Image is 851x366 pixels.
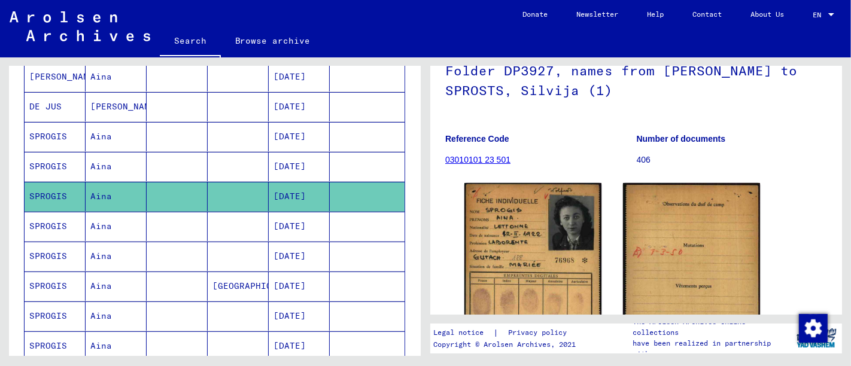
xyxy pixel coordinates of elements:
mat-cell: Aina [86,242,147,271]
mat-cell: SPROGIS [25,122,86,151]
mat-cell: [DATE] [269,331,330,361]
mat-cell: [PERSON_NAME] [25,62,86,91]
a: Legal notice [433,327,493,339]
h1: Folder DP3927, names from [PERSON_NAME] to SPROSTS, Silvija (1) [445,43,827,115]
b: Reference Code [445,134,509,144]
mat-cell: Aina [86,212,147,241]
mat-cell: [DATE] [269,212,330,241]
mat-cell: SPROGIS [25,212,86,241]
mat-cell: SPROGIS [25,331,86,361]
span: EN [813,11,826,19]
mat-cell: [DATE] [269,92,330,121]
mat-cell: DE JUS [25,92,86,121]
mat-cell: Aina [86,331,147,361]
mat-cell: [DATE] [269,122,330,151]
mat-cell: Aina [86,272,147,301]
mat-cell: SPROGIS [25,152,86,181]
mat-cell: [DATE] [269,62,330,91]
mat-cell: Aina [86,62,147,91]
mat-cell: SPROGIS [25,242,86,271]
mat-cell: [DATE] [269,242,330,271]
a: Search [160,26,221,57]
mat-cell: [DATE] [269,152,330,181]
p: The Arolsen Archives online collections [633,316,791,338]
mat-cell: [DATE] [269,272,330,301]
mat-cell: [DATE] [269,301,330,331]
mat-cell: [PERSON_NAME] [86,92,147,121]
img: yv_logo.png [794,323,839,353]
mat-cell: SPROGIS [25,182,86,211]
a: 03010101 23 501 [445,155,510,164]
p: 406 [637,154,828,166]
mat-cell: [DATE] [269,182,330,211]
img: Change consent [799,314,828,343]
mat-cell: Aina [86,152,147,181]
mat-cell: Aina [86,182,147,211]
p: have been realized in partnership with [633,338,791,359]
a: Browse archive [221,26,325,55]
b: Number of documents [637,134,726,144]
p: Copyright © Arolsen Archives, 2021 [433,339,581,350]
mat-cell: SPROGIS [25,272,86,301]
mat-cell: SPROGIS [25,301,86,331]
mat-cell: [GEOGRAPHIC_DATA] [208,272,269,301]
mat-cell: Aina [86,122,147,151]
mat-cell: Aina [86,301,147,331]
img: Arolsen_neg.svg [10,11,150,41]
a: Privacy policy [499,327,581,339]
div: | [433,327,581,339]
